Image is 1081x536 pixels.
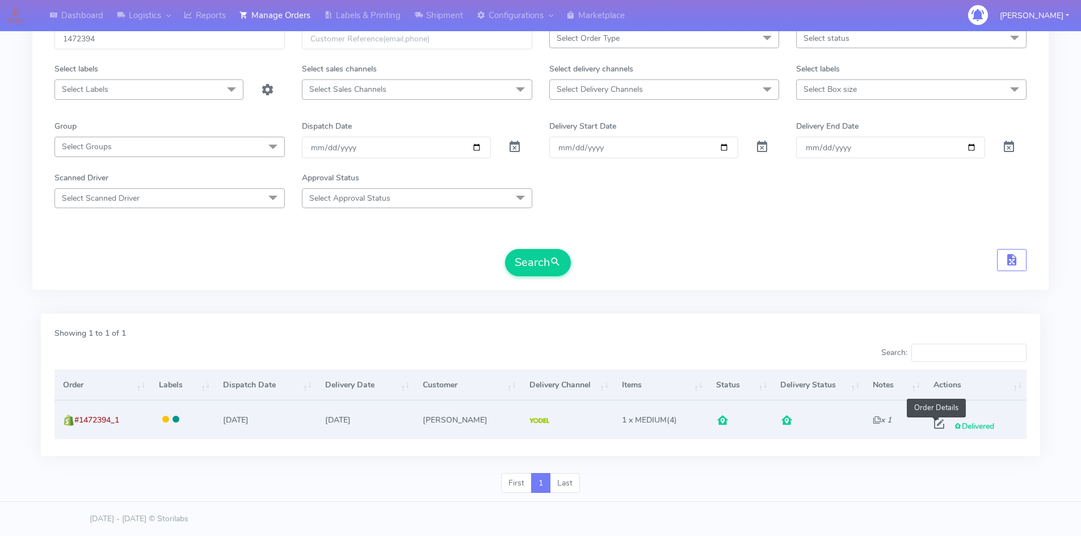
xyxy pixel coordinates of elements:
th: Status: activate to sort column ascending [708,370,772,400]
span: Select Labels [62,84,108,95]
td: [PERSON_NAME] [414,400,521,438]
img: shopify.png [63,415,74,426]
span: Select Order Type [557,33,620,44]
button: Search [505,249,571,276]
label: Delivery End Date [796,120,859,132]
th: Items: activate to sort column ascending [613,370,708,400]
label: Approval Status [302,172,359,184]
span: Select Scanned Driver [62,193,140,204]
th: Customer: activate to sort column ascending [414,370,521,400]
th: Dispatch Date: activate to sort column ascending [214,370,317,400]
label: Select labels [54,63,98,75]
a: 1 [531,473,550,493]
input: Customer Reference(email,phone) [302,28,532,49]
span: Select Approval Status [309,193,390,204]
input: Search: [911,344,1027,362]
label: Dispatch Date [302,120,352,132]
td: [DATE] [317,400,414,438]
label: Showing 1 to 1 of 1 [54,327,126,339]
span: Select Box size [804,84,857,95]
label: Scanned Driver [54,172,108,184]
th: Actions: activate to sort column ascending [925,370,1027,400]
th: Labels: activate to sort column ascending [150,370,214,400]
span: Select status [804,33,849,44]
button: [PERSON_NAME] [991,4,1078,27]
span: Select Delivery Channels [557,84,643,95]
span: 1 x MEDIUM [622,415,667,425]
label: Select delivery channels [549,63,633,75]
th: Delivery Channel: activate to sort column ascending [521,370,613,400]
span: Select Groups [62,141,112,152]
input: Order Id [54,28,285,49]
label: Group [54,120,77,132]
td: [DATE] [214,400,317,438]
label: Delivery Start Date [549,120,616,132]
th: Delivery Status: activate to sort column ascending [772,370,864,400]
label: Search: [881,344,1027,362]
label: Select sales channels [302,63,377,75]
span: Select Sales Channels [309,84,386,95]
label: Select labels [796,63,840,75]
i: x 1 [873,415,891,425]
span: Delivered [954,421,994,432]
span: (4) [622,415,677,425]
img: Yodel [529,418,549,424]
th: Order: activate to sort column ascending [54,370,150,400]
th: Notes: activate to sort column ascending [864,370,925,400]
span: #1472394_1 [74,415,119,425]
th: Delivery Date: activate to sort column ascending [317,370,414,400]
